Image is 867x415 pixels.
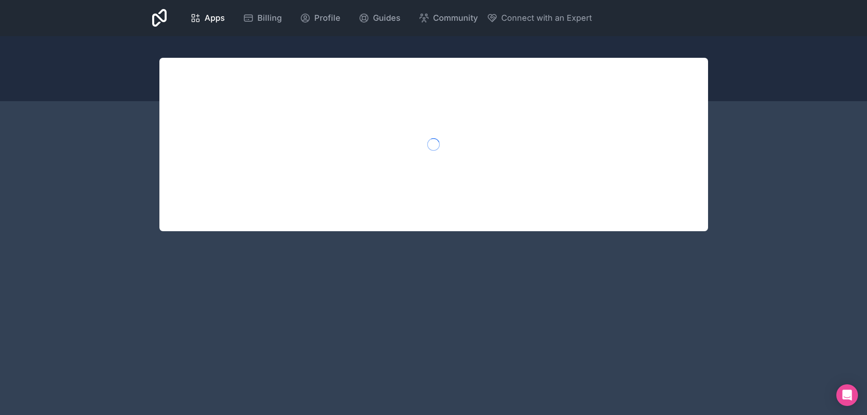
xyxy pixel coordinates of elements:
[433,12,478,24] span: Community
[487,12,592,24] button: Connect with an Expert
[411,8,485,28] a: Community
[314,12,340,24] span: Profile
[183,8,232,28] a: Apps
[236,8,289,28] a: Billing
[501,12,592,24] span: Connect with an Expert
[205,12,225,24] span: Apps
[373,12,401,24] span: Guides
[351,8,408,28] a: Guides
[293,8,348,28] a: Profile
[257,12,282,24] span: Billing
[836,384,858,406] div: Open Intercom Messenger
